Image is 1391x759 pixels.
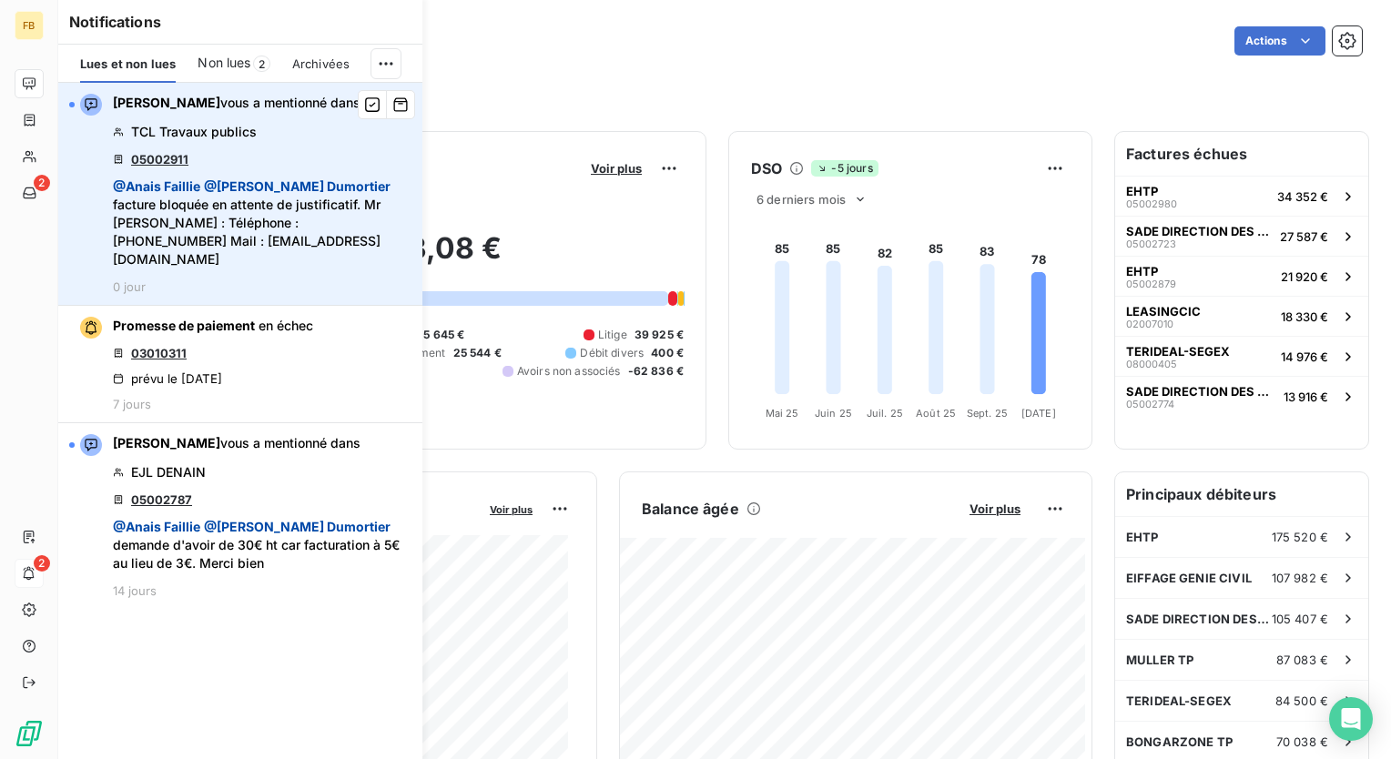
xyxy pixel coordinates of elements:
[1280,229,1328,244] span: 27 587 €
[766,407,799,420] tspan: Mai 25
[1284,390,1328,404] span: 13 916 €
[970,501,1020,516] span: Voir plus
[867,407,903,420] tspan: Juil. 25
[292,56,350,71] span: Archivées
[1277,189,1328,204] span: 34 352 €
[80,56,176,71] span: Lues et non lues
[113,95,220,110] span: [PERSON_NAME]
[1126,304,1201,319] span: LEASINGCIC
[967,407,1008,420] tspan: Sept. 25
[113,583,157,598] span: 14 jours
[628,363,684,379] span: -62 836 €
[490,503,533,516] span: Voir plus
[204,178,391,194] span: @ [PERSON_NAME] Dumortier
[113,279,146,294] span: 0 jour
[1275,693,1328,708] span: 84 500 €
[1021,407,1056,420] tspan: [DATE]
[113,177,411,268] span: facture bloquée en attente de justificatif. Mr [PERSON_NAME] : Téléphone : [PHONE_NUMBER] Mail : ...
[598,327,627,343] span: Litige
[204,519,391,534] span: @ [PERSON_NAME] Dumortier
[253,56,270,72] span: 2
[113,397,151,411] span: 7 jours
[131,463,206,481] span: EJL DENAIN
[113,519,200,534] span: @ Anais Faillie
[580,345,644,361] span: Débit divers
[113,318,255,333] span: Promesse de paiement
[131,152,188,167] a: 05002911
[484,501,538,517] button: Voir plus
[58,306,422,423] button: Promesse de paiement en échec03010311prévu le [DATE]7 jours
[113,178,200,194] span: @ Anais Faillie
[15,11,44,40] div: FB
[964,501,1026,517] button: Voir plus
[34,175,50,191] span: 2
[1126,278,1176,289] span: 05002879
[591,161,642,176] span: Voir plus
[1126,359,1177,369] span: 08000405
[1115,176,1368,216] button: EHTP0500298034 352 €
[751,157,782,179] h6: DSO
[1272,571,1328,585] span: 107 982 €
[1115,336,1368,376] button: TERIDEAL-SEGEX0800040514 976 €
[58,423,422,609] button: [PERSON_NAME]vous a mentionné dansEJL DENAIN05002787 @Anais Faillie @[PERSON_NAME] Dumortier dema...
[113,94,360,112] span: vous a mentionné dans
[1126,734,1233,749] span: BONGARZONE TP
[113,371,222,386] div: prévu le [DATE]
[1272,530,1328,544] span: 175 520 €
[58,83,422,306] button: [PERSON_NAME]vous a mentionné dansTCL Travaux publics05002911 @Anais Faillie @[PERSON_NAME] Dumor...
[113,518,411,572] span: demande d'avoir de 30€ ht car facturation à 5€ au lieu de 3€. Merci bien
[131,123,257,141] span: TCL Travaux publics
[1126,693,1232,708] span: TERIDEAL-SEGEX
[1115,376,1368,416] button: SADE DIRECTION DES HAUTS DE FRANCE0500277413 916 €
[1115,296,1368,336] button: LEASINGCIC0200701018 330 €
[1126,344,1230,359] span: TERIDEAL-SEGEX
[131,346,187,360] a: 03010311
[1126,198,1177,209] span: 05002980
[1281,269,1328,284] span: 21 920 €
[1126,384,1276,399] span: SADE DIRECTION DES HAUTS DE FRANCE
[1272,612,1328,626] span: 105 407 €
[1126,612,1272,626] span: SADE DIRECTION DES HAUTS DE FRANCE
[259,318,313,333] span: en échec
[1126,571,1252,585] span: EIFFAGE GENIE CIVIL
[756,192,846,207] span: 6 derniers mois
[1126,653,1193,667] span: MULLER TP
[811,160,878,177] span: -5 jours
[401,327,465,343] span: 1 825 645 €
[635,327,684,343] span: 39 925 €
[916,407,956,420] tspan: Août 25
[1281,309,1328,324] span: 18 330 €
[815,407,852,420] tspan: Juin 25
[1276,734,1328,749] span: 70 038 €
[517,363,621,379] span: Avoirs non associés
[1234,26,1325,56] button: Actions
[69,11,411,33] h6: Notifications
[585,160,647,177] button: Voir plus
[1126,224,1273,238] span: SADE DIRECTION DES HAUTS DE FRANCE
[1115,472,1368,516] h6: Principaux débiteurs
[1281,349,1328,364] span: 14 976 €
[642,498,739,520] h6: Balance âgée
[1126,319,1173,329] span: 02007010
[651,345,684,361] span: 400 €
[15,719,44,748] img: Logo LeanPay
[1115,132,1368,176] h6: Factures échues
[1329,697,1373,741] div: Open Intercom Messenger
[198,54,250,72] span: Non lues
[1126,399,1174,410] span: 05002774
[131,492,192,507] a: 05002787
[1115,256,1368,296] button: EHTP0500287921 920 €
[113,435,220,450] span: [PERSON_NAME]
[1276,653,1328,667] span: 87 083 €
[1126,264,1158,278] span: EHTP
[34,555,50,572] span: 2
[1126,238,1176,249] span: 05002723
[113,434,360,452] span: vous a mentionné dans
[453,345,502,361] span: 25 544 €
[1126,530,1159,544] span: EHTP
[1115,216,1368,256] button: SADE DIRECTION DES HAUTS DE FRANCE0500272327 587 €
[1126,184,1158,198] span: EHTP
